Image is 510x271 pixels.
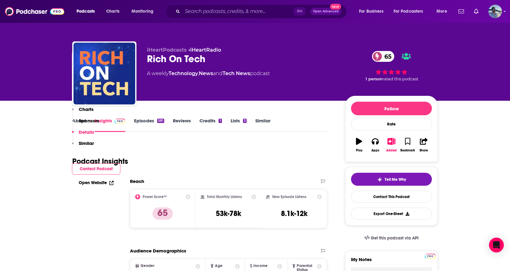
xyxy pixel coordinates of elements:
a: Technology [169,70,198,76]
img: User Profile [488,5,502,18]
img: Rich On Tech [73,43,135,104]
span: iHeartPodcasts [147,47,187,53]
span: rated this podcast [382,77,418,81]
a: Open Website [79,180,114,185]
button: Contact Podcast [72,163,120,175]
span: , [198,70,199,76]
a: Show notifications dropdown [456,6,466,17]
span: Open Advanced [313,10,339,13]
span: Tell Me Why [385,177,406,182]
span: and [213,70,223,76]
button: Bookmark [399,134,416,156]
span: Income [253,264,268,268]
a: Charts [102,6,123,16]
a: 65 [372,51,395,62]
a: News [199,70,213,76]
span: Logged in as JasonKramer_TheCRMguy [488,5,502,18]
label: My Notes [351,256,432,267]
span: More [437,7,447,16]
button: Details [72,129,94,141]
button: Open AdvancedNew [310,8,341,15]
div: A weekly podcast [147,70,270,77]
a: iHeartRadio [190,47,221,53]
button: open menu [127,6,161,16]
span: Gender [140,264,154,268]
h2: Audience Demographics [130,248,186,254]
span: • [188,47,221,53]
div: 65 1 personrated this podcast [345,47,438,85]
a: Get this podcast via API [359,231,424,246]
button: open menu [432,6,455,16]
div: Added [386,149,397,152]
input: Search podcasts, credits, & more... [182,6,294,16]
p: Details [79,129,94,135]
span: Monitoring [132,7,153,16]
span: For Podcasters [394,7,423,16]
img: Podchaser Pro [425,254,436,259]
a: Show notifications dropdown [471,6,481,17]
h2: Reach [130,178,144,184]
div: Rate [351,118,432,130]
a: Contact This Podcast [351,191,432,203]
a: Similar [255,118,270,132]
p: Sponsors [79,118,99,124]
span: Age [215,264,223,268]
button: Added [383,134,399,156]
span: 1 person [366,77,382,81]
div: Play [356,149,362,152]
button: tell me why sparkleTell Me Why [351,173,432,186]
button: open menu [72,6,103,16]
span: New [330,4,341,10]
div: 1 [219,119,222,123]
a: Episodes581 [134,118,164,132]
a: Tech News [223,70,250,76]
a: Lists3 [231,118,247,132]
div: 581 [157,119,164,123]
h3: 53k-78k [216,209,241,218]
div: Search podcasts, credits, & more... [171,4,353,19]
p: 65 [153,207,173,220]
div: Bookmark [400,149,415,152]
span: Podcasts [77,7,95,16]
span: ⌘ K [294,7,305,15]
span: For Business [359,7,383,16]
div: Share [420,149,428,152]
div: Open Intercom Messenger [489,238,504,252]
button: Sponsors [72,118,99,129]
img: tell me why sparkle [377,177,382,182]
button: open menu [355,6,391,16]
span: Get this podcast via API [371,235,419,241]
h2: Total Monthly Listens [207,195,242,199]
a: Reviews [173,118,191,132]
span: 65 [378,51,395,62]
button: Export One-Sheet [351,208,432,220]
h3: 8.1k-12k [281,209,307,218]
button: Share [416,134,432,156]
a: Credits1 [199,118,222,132]
span: Charts [106,7,119,16]
button: Apps [367,134,383,156]
p: Similar [79,140,94,146]
h2: New Episode Listens [272,195,306,199]
button: open menu [390,6,432,16]
h2: Power Score™ [143,195,167,199]
button: Similar [72,140,94,152]
button: Show profile menu [488,5,502,18]
img: Podchaser - Follow, Share and Rate Podcasts [5,6,64,17]
button: Play [351,134,367,156]
a: Pro website [425,253,436,259]
div: 3 [243,119,247,123]
button: Follow [351,102,432,115]
div: Apps [371,149,379,152]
